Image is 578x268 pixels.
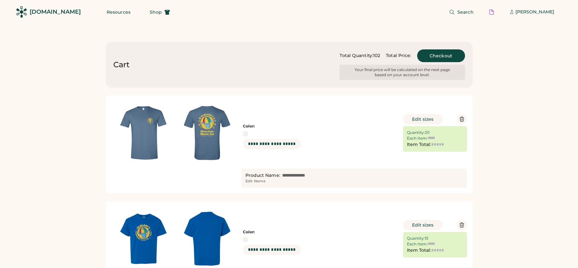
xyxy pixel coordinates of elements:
button: Search [441,6,481,18]
div: 15 [425,236,428,241]
span: Shop [150,10,162,14]
button: Edit sizes [403,114,443,124]
img: generate-image [111,101,175,165]
span: Search [457,10,474,14]
div: Cart [113,60,130,70]
button: Delete [457,220,467,230]
div: 102 [373,53,380,59]
div: Edit Name [245,179,266,184]
button: Resources [99,6,138,18]
div: Each Item: [407,136,428,141]
div: Total Quantity: [340,53,373,59]
div: Quantity: [407,236,425,241]
div: [DOMAIN_NAME] [30,8,81,16]
div: [PERSON_NAME] [515,9,554,15]
strong: Color: [243,124,255,128]
div: Quantity: [407,130,425,135]
button: Edit sizes [403,220,443,230]
div: Product Name: [245,172,280,179]
strong: Color: [243,229,255,234]
div: Each Item: [407,242,428,247]
button: Checkout [417,49,465,62]
button: Delete [457,114,467,124]
div: Your final price will be calculated on the next page based on your account level. [353,67,452,77]
div: Item Total: [407,141,431,148]
img: Rendered Logo - Screens [16,6,27,18]
div: 20 [425,130,430,135]
button: Shop [142,6,178,18]
img: generate-image [175,101,239,165]
div: Item Total: [407,247,431,254]
div: Total Price: [386,53,411,59]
